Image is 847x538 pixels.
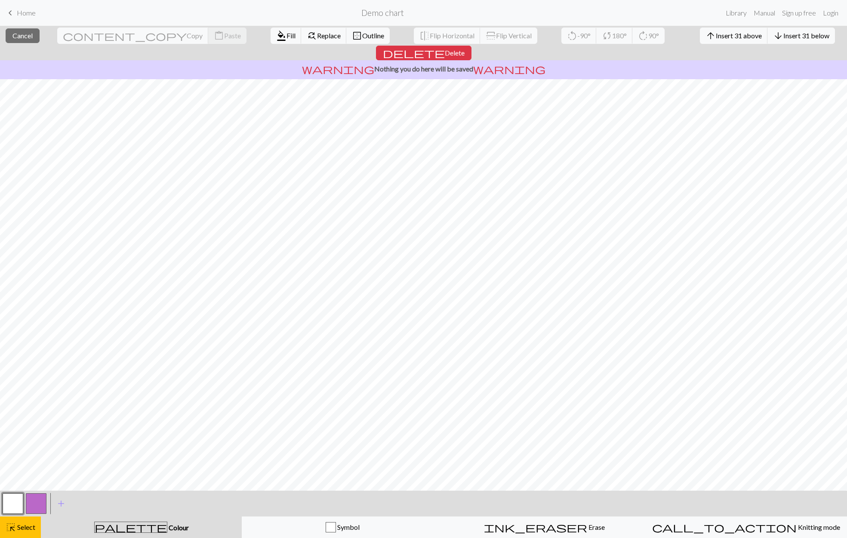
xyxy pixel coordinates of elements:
[17,9,36,17] span: Home
[705,30,716,42] span: arrow_upward
[5,6,36,20] a: Home
[480,28,537,44] button: Flip Vertical
[648,31,659,40] span: 90°
[63,30,187,42] span: content_copy
[485,31,497,41] span: flip
[6,28,40,43] button: Cancel
[6,521,16,533] span: highlight_alt
[750,4,779,22] a: Manual
[819,4,842,22] a: Login
[638,30,648,42] span: rotate_right
[632,28,665,44] button: 90°
[3,64,844,74] p: Nothing you do here will be saved
[645,516,847,538] button: Knitting mode
[336,523,360,531] span: Symbol
[346,28,390,44] button: Outline
[361,8,404,18] h2: Demo chart
[596,28,633,44] button: 180°
[561,28,597,44] button: -90°
[602,30,612,42] span: sync
[414,28,480,44] button: Flip Horizontal
[57,28,209,44] button: Copy
[302,63,374,75] span: warning
[187,31,203,40] span: Copy
[577,31,591,40] span: -90°
[383,47,445,59] span: delete
[301,28,347,44] button: Replace
[419,30,430,42] span: flip
[445,49,465,57] span: Delete
[41,516,242,538] button: Colour
[716,31,762,40] span: Insert 31 above
[242,516,444,538] button: Symbol
[376,46,471,60] button: Delete
[767,28,835,44] button: Insert 31 below
[473,63,545,75] span: warning
[362,31,384,40] span: Outline
[167,523,189,532] span: Colour
[652,521,797,533] span: call_to_action
[286,31,296,40] span: Fill
[16,523,35,531] span: Select
[430,31,474,40] span: Flip Horizontal
[317,31,341,40] span: Replace
[783,31,829,40] span: Insert 31 below
[496,31,532,40] span: Flip Vertical
[307,30,317,42] span: find_replace
[612,31,627,40] span: 180°
[5,7,15,19] span: keyboard_arrow_left
[444,516,645,538] button: Erase
[352,30,362,42] span: border_outer
[567,30,577,42] span: rotate_left
[797,523,840,531] span: Knitting mode
[95,521,167,533] span: palette
[12,31,33,40] span: Cancel
[773,30,783,42] span: arrow_downward
[587,523,605,531] span: Erase
[722,4,750,22] a: Library
[276,30,286,42] span: format_color_fill
[271,28,302,44] button: Fill
[56,498,66,510] span: add
[779,4,819,22] a: Sign up free
[484,521,587,533] span: ink_eraser
[700,28,768,44] button: Insert 31 above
